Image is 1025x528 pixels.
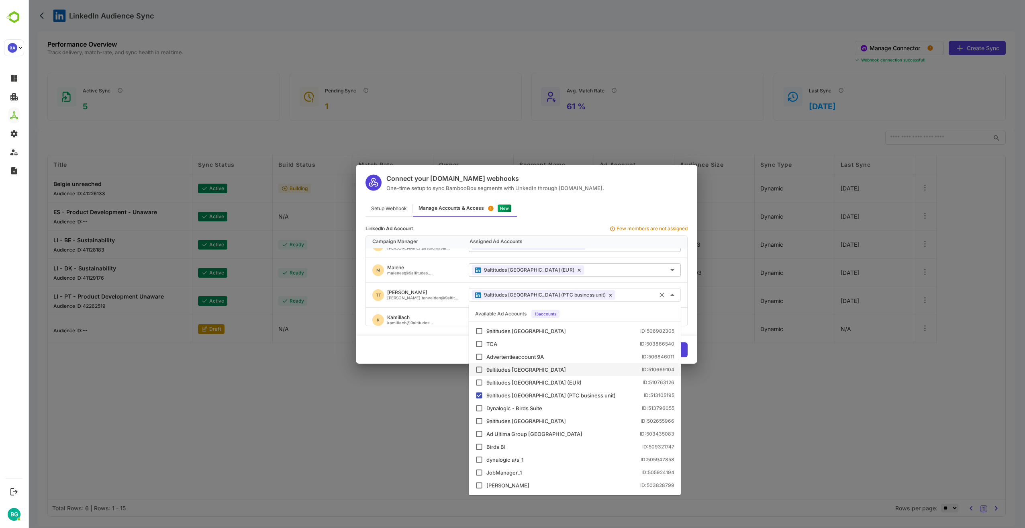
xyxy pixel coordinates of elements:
div: Kamillach [359,315,405,320]
div: Ad Ultima Group [GEOGRAPHIC_DATA] [458,432,554,437]
div: ID: 510669104 [614,367,646,372]
div: Few members are not assigned [588,226,660,231]
div: One-time setup to sync BambooBox segments with LinkedIn through [DOMAIN_NAME]. [358,185,576,191]
div: [PERSON_NAME].tenvelden@9altit... [359,296,430,300]
div: ID: 506846011 [614,354,646,359]
div: Setup Webhook [337,201,384,217]
div: Birds BI [458,444,478,450]
div: K [344,314,356,326]
span: 9altitudes [GEOGRAPHIC_DATA] (PTC business unit) [456,292,578,298]
div: ID: 513105195 [616,393,646,398]
div: ID: 503435083 [612,432,646,436]
div: ID: 506982305 [612,329,646,334]
div: Advertentieaccount 9A [458,354,516,360]
div: ID: 505924194 [613,470,646,475]
div: 9altitudes [GEOGRAPHIC_DATA] [458,329,538,334]
div: BG [8,508,20,521]
div: M [344,264,356,276]
button: Close [639,289,650,301]
div: Manage Accounts & Access [390,206,456,211]
div: Dynalogic - Birds Suite [458,406,514,411]
div: 9altitudes [GEOGRAPHIC_DATA] (EUR) [458,380,553,385]
div: Assigned Ad Accounts [441,239,653,245]
div: 13 accounts [503,310,531,318]
div: ID: 502655966 [613,419,646,424]
div: JobManager_1 [458,470,494,475]
button: Open [639,264,650,276]
div: Available Ad Accounts [447,311,498,316]
div: Campaign Manager [344,239,435,245]
div: 9altitudes [GEOGRAPHIC_DATA] (PTC business unit) [458,393,588,398]
div: dynalogic a/s_1 [458,457,495,463]
div: LinkedIn Ad Account [337,226,385,231]
div: Connect your [DOMAIN_NAME] webhooks [358,174,576,182]
div: Malene [359,265,404,270]
div: ID: 503828799 [612,483,646,488]
div: ID: 513796055 [614,406,646,411]
img: BambooboxLogoMark.f1c84d78b4c51b1a7b5f700c9845e183.svg [4,10,25,25]
div: ID: 509321747 [614,444,646,449]
div: TCA [458,342,469,347]
div: 9altitudes [GEOGRAPHIC_DATA] [458,367,538,372]
div: malenest@9altitudes.... [359,271,404,275]
div: ID: 503866540 [612,342,646,346]
div: 9altitudes [GEOGRAPHIC_DATA] [458,419,538,424]
span: 9altitudes [GEOGRAPHIC_DATA] (EUR) [456,267,546,273]
div: ID: 505947858 [613,457,646,462]
div: ID: 510763126 [615,380,646,385]
div: [PERSON_NAME].pastour@9al... [359,246,422,250]
button: Logout [8,486,19,497]
div: [PERSON_NAME] [359,290,430,295]
div: kamillach@9altitudes... [359,321,405,325]
div: 9A [8,43,17,53]
div: [PERSON_NAME] [458,483,501,488]
button: Clear [628,289,639,301]
div: TT [344,289,356,301]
